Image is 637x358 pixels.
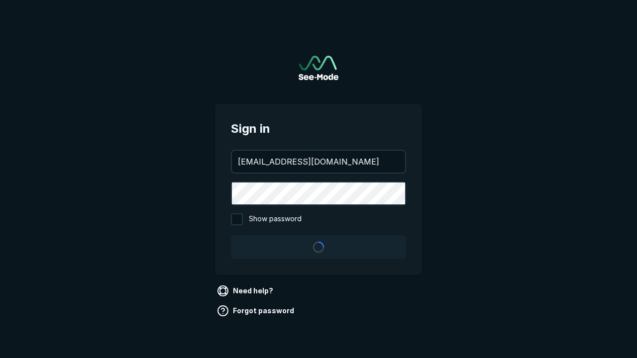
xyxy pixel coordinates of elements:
a: Need help? [215,283,277,299]
img: See-Mode Logo [299,56,338,80]
a: Go to sign in [299,56,338,80]
input: your@email.com [232,151,405,173]
a: Forgot password [215,303,298,319]
span: Show password [249,213,302,225]
span: Sign in [231,120,406,138]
